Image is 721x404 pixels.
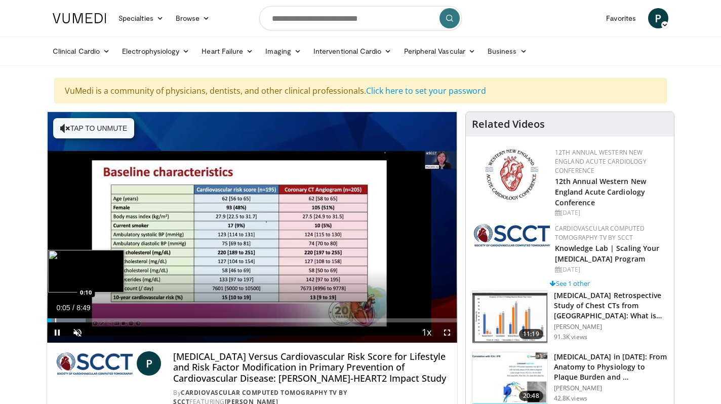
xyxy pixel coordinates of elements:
a: Heart Failure [195,41,259,61]
a: Clinical Cardio [47,41,116,61]
p: 42.8K views [554,394,587,402]
h4: [MEDICAL_DATA] Versus Cardiovascular Risk Score for Lifestyle and Risk Factor Modification in Pri... [173,351,449,384]
span: 20:48 [519,391,543,401]
a: Peripheral Vascular [398,41,482,61]
a: Specialties [112,8,170,28]
a: Knowledge Lab | Scaling Your [MEDICAL_DATA] Program [555,243,660,264]
button: Fullscreen [437,322,457,343]
div: VuMedi is a community of physicians, dentists, and other clinical professionals. [54,78,667,103]
a: 12th Annual Western New England Acute Cardiology Conference [555,148,647,175]
h3: [MEDICAL_DATA] Retrospective Study of Chest CTs from [GEOGRAPHIC_DATA]: What is the Re… [554,290,668,321]
img: 0954f259-7907-4053-a817-32a96463ecc8.png.150x105_q85_autocrop_double_scale_upscale_version-0.2.png [484,148,540,201]
button: Playback Rate [417,322,437,343]
span: 8:49 [76,304,90,312]
a: Interventional Cardio [307,41,398,61]
h4: Related Videos [472,118,545,130]
button: Unmute [67,322,88,343]
input: Search topics, interventions [259,6,462,30]
span: 0:05 [56,304,70,312]
div: [DATE] [555,265,666,274]
a: Business [482,41,533,61]
img: Cardiovascular Computed Tomography TV by SCCT [55,351,133,376]
button: Pause [47,322,67,343]
a: 12th Annual Western New England Acute Cardiology Conference [555,176,646,207]
a: 11:19 [MEDICAL_DATA] Retrospective Study of Chest CTs from [GEOGRAPHIC_DATA]: What is the Re… [PE... [472,290,668,344]
a: Electrophysiology [116,41,195,61]
img: c2eb46a3-50d3-446d-a553-a9f8510c7760.150x105_q85_crop-smart_upscale.jpg [472,291,547,344]
a: Click here to set your password [366,85,486,96]
div: Progress Bar [47,318,457,322]
a: Browse [170,8,216,28]
a: Favorites [600,8,642,28]
video-js: Video Player [47,112,457,343]
button: Tap to unmute [53,118,134,138]
p: [PERSON_NAME] [554,323,668,331]
span: / [72,304,74,312]
h3: [MEDICAL_DATA] in [DATE]: From Anatomy to Physiology to Plaque Burden and … [554,352,668,382]
p: 91.3K views [554,333,587,341]
a: P [137,351,161,376]
a: Cardiovascular Computed Tomography TV by SCCT [555,224,645,242]
span: 11:19 [519,329,543,339]
img: VuMedi Logo [53,13,106,23]
a: See 1 other [550,279,590,288]
a: P [648,8,668,28]
p: [PERSON_NAME] [554,384,668,392]
img: 51a70120-4f25-49cc-93a4-67582377e75f.png.150x105_q85_autocrop_double_scale_upscale_version-0.2.png [474,224,550,246]
img: image.jpeg [48,250,124,292]
div: [DATE] [555,208,666,217]
a: Imaging [259,41,307,61]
